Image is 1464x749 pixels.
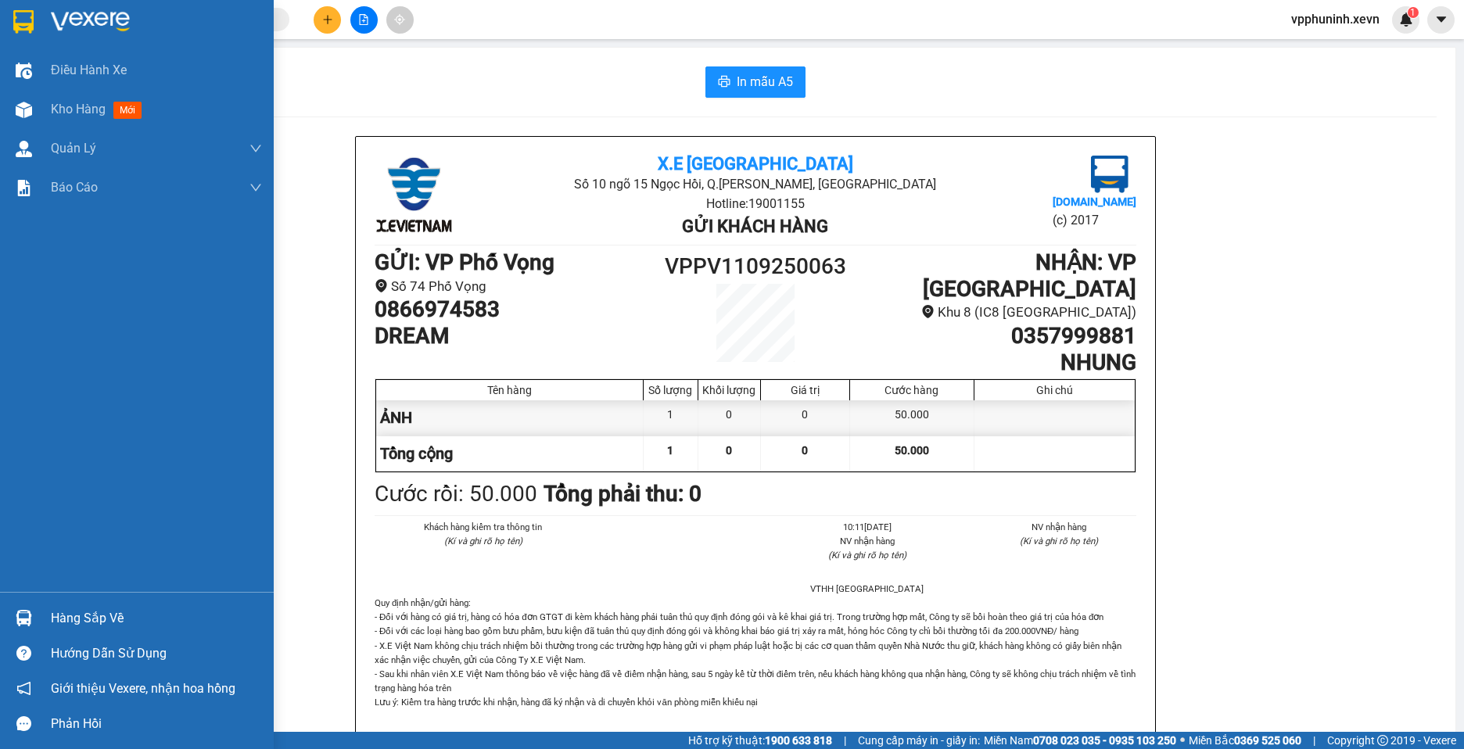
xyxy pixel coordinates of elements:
h1: DREAM [375,323,660,349]
div: 0 [698,400,761,435]
div: Hướng dẫn sử dụng [51,642,262,665]
li: (c) 2017 [1053,210,1136,230]
span: 1 [667,444,673,457]
strong: 1900 633 818 [765,734,832,747]
span: mới [113,102,142,119]
button: aim [386,6,414,34]
span: 50.000 [895,444,929,457]
span: down [249,181,262,194]
span: | [1313,732,1315,749]
div: 1 [644,400,698,435]
b: X.E [GEOGRAPHIC_DATA] [658,154,853,174]
span: Giới thiệu Vexere, nhận hoa hồng [51,679,235,698]
div: Hàng sắp về [51,607,262,630]
li: Khu 8 (IC8 [GEOGRAPHIC_DATA]) [851,302,1136,323]
strong: 0708 023 035 - 0935 103 250 [1033,734,1176,747]
div: Cước rồi : 50.000 [375,477,537,511]
span: down [249,142,262,155]
span: aim [394,14,405,25]
li: NV nhận hàng [790,534,945,548]
b: GỬI : VP Phố Vọng [375,249,554,275]
img: warehouse-icon [16,610,32,626]
div: Khối lượng [702,384,756,396]
div: Quy định nhận/gửi hàng : [375,596,1136,709]
span: plus [322,14,333,25]
div: ẢNH [376,400,644,435]
h1: 0866974583 [375,296,660,323]
button: plus [314,6,341,34]
li: Khách hàng kiểm tra thông tin [406,520,561,534]
span: Quản Lý [51,138,96,158]
span: question-circle [16,646,31,661]
img: warehouse-icon [16,63,32,79]
li: Hotline: 19001155 [146,58,654,77]
li: 10:11[DATE] [790,520,945,534]
span: message [16,716,31,731]
b: [DOMAIN_NAME] [1053,195,1136,208]
button: file-add [350,6,378,34]
li: VTHH [GEOGRAPHIC_DATA] [790,582,945,596]
span: environment [921,305,935,318]
div: 50.000 [850,400,974,435]
span: 1 [1410,7,1416,18]
span: ⚪️ [1180,737,1185,744]
b: GỬI : VP [GEOGRAPHIC_DATA] [20,113,233,166]
span: copyright [1377,735,1388,746]
span: Hỗ trợ kỹ thuật: [688,732,832,749]
img: solution-icon [16,180,32,196]
div: Ghi chú [978,384,1131,396]
b: Gửi khách hàng [682,217,828,236]
li: Số 74 Phố Vọng [375,276,660,297]
i: (Kí và ghi rõ họ tên) [444,536,522,547]
span: printer [718,75,730,90]
span: Kho hàng [51,102,106,116]
p: - Đối với hàng có giá trị, hàng có hóa đơn GTGT đi kèm khách hàng phải tuân thủ quy định đóng gói... [375,610,1136,708]
span: caret-down [1434,13,1448,27]
span: Miền Bắc [1189,732,1301,749]
li: Hotline: 19001155 [501,194,1009,213]
span: | [844,732,846,749]
img: warehouse-icon [16,141,32,157]
span: file-add [358,14,369,25]
div: Số lượng [648,384,694,396]
span: 0 [802,444,808,457]
li: NV nhận hàng [982,520,1137,534]
h1: NHUNG [851,349,1136,376]
h1: VPPV1109250063 [660,249,851,284]
span: Tổng cộng [380,444,453,463]
b: NHẬN : VP [GEOGRAPHIC_DATA] [923,249,1136,302]
div: 0 [761,400,850,435]
div: Giá trị [765,384,845,396]
button: caret-down [1427,6,1455,34]
span: 0 [726,444,732,457]
img: logo.jpg [1091,156,1128,193]
img: logo.jpg [375,156,453,234]
b: Tổng phải thu: 0 [544,481,701,507]
li: Số 10 ngõ 15 Ngọc Hồi, Q.[PERSON_NAME], [GEOGRAPHIC_DATA] [501,174,1009,194]
span: vpphuninh.xevn [1279,9,1392,29]
i: (Kí và ghi rõ họ tên) [828,550,906,561]
h1: 0357999881 [851,323,1136,349]
span: Điều hành xe [51,60,127,80]
div: Phản hồi [51,712,262,736]
span: Báo cáo [51,177,98,197]
span: notification [16,681,31,696]
span: In mẫu A5 [737,72,793,91]
sup: 1 [1408,7,1419,18]
i: (Kí và ghi rõ họ tên) [1020,536,1098,547]
button: printerIn mẫu A5 [705,66,806,98]
span: Cung cấp máy in - giấy in: [858,732,980,749]
li: Số 10 ngõ 15 Ngọc Hồi, Q.[PERSON_NAME], [GEOGRAPHIC_DATA] [146,38,654,58]
span: environment [375,279,388,292]
img: icon-new-feature [1399,13,1413,27]
div: Tên hàng [380,384,639,396]
div: Cước hàng [854,384,970,396]
img: warehouse-icon [16,102,32,118]
span: Miền Nam [984,732,1176,749]
strong: 0369 525 060 [1234,734,1301,747]
img: logo-vxr [13,10,34,34]
img: logo.jpg [20,20,98,98]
